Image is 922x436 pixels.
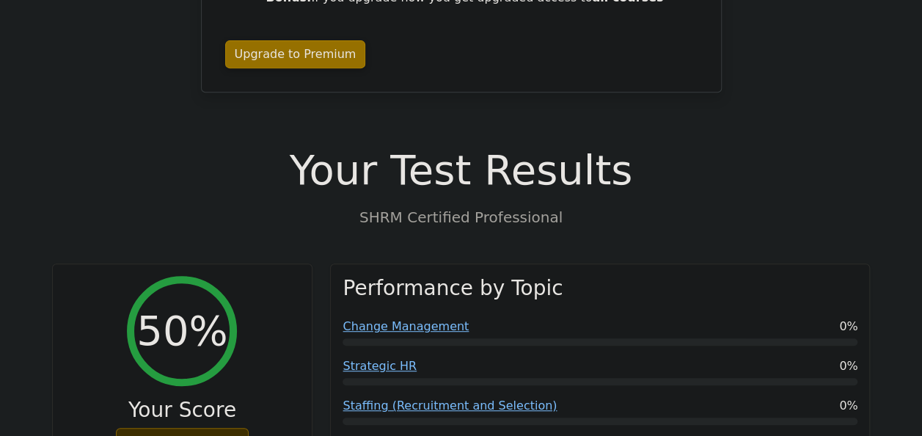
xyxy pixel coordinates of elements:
span: 0% [839,397,857,415]
h3: Performance by Topic [343,276,563,301]
h1: Your Test Results [52,145,871,195]
a: Upgrade to Premium [225,40,366,68]
a: Change Management [343,319,469,333]
p: SHRM Certified Professional [52,206,871,228]
h3: Your Score [65,398,301,423]
a: Strategic HR [343,359,417,373]
span: 0% [839,357,857,375]
a: Staffing (Recruitment and Selection) [343,399,557,413]
span: 0% [839,318,857,335]
h2: 50% [136,306,227,355]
